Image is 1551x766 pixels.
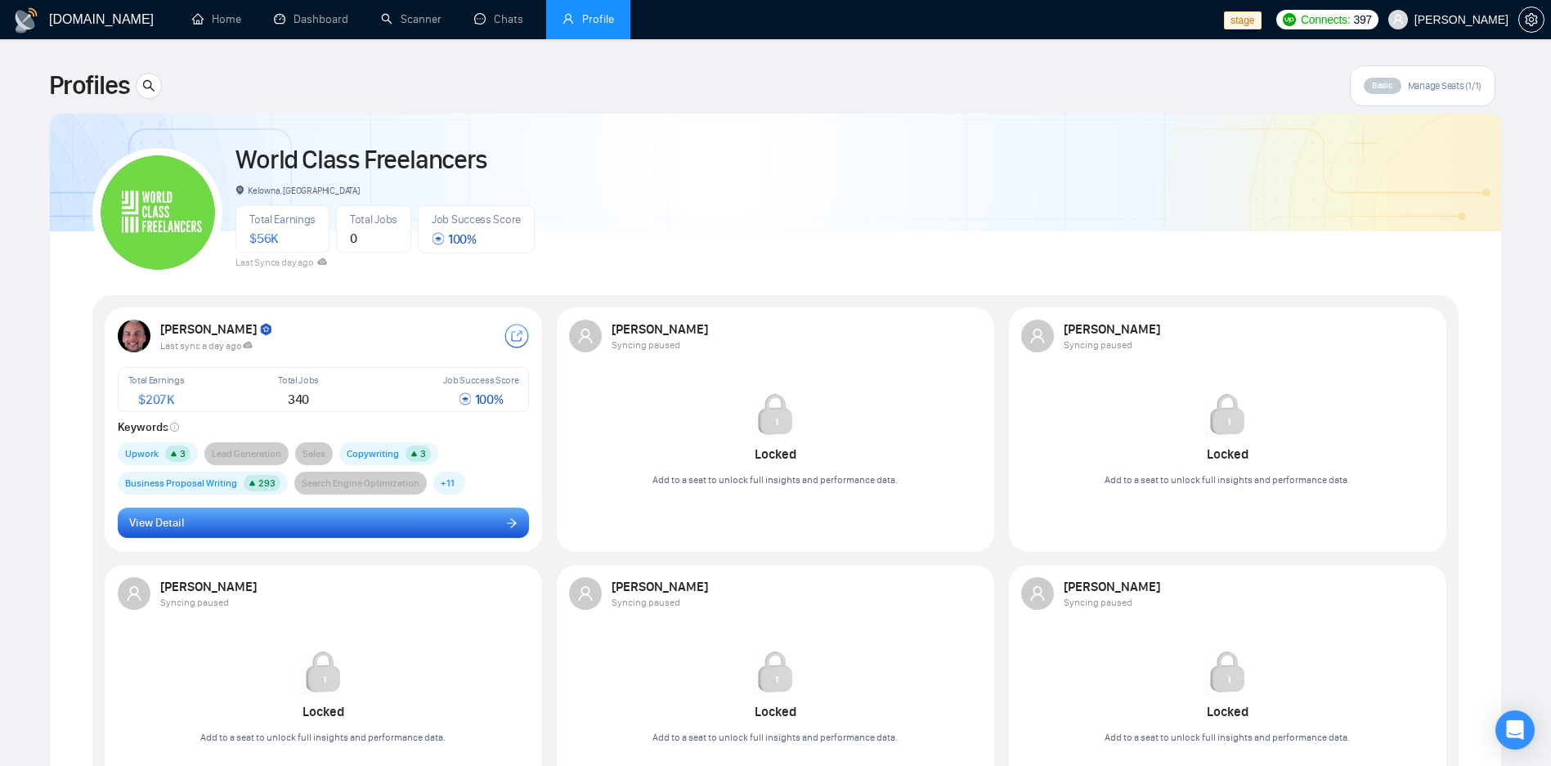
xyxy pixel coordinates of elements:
span: search [137,79,161,92]
span: Last sync a day ago [160,340,253,352]
span: Total Jobs [278,374,319,386]
span: Add to a seat to unlock full insights and performance data. [1105,474,1350,486]
strong: [PERSON_NAME] [612,321,711,337]
span: Last Sync a day ago [235,257,327,268]
span: user [577,328,594,344]
div: Open Intercom Messenger [1495,710,1535,750]
strong: Locked [755,446,796,462]
strong: Locked [1207,704,1248,719]
span: 293 [258,477,276,489]
img: logo [13,7,39,34]
span: Job Success Score [432,213,521,226]
span: Business Proposal Writing [125,475,237,491]
span: Lead Generation [212,446,281,462]
span: Job Success Score [443,374,519,386]
img: World Class Freelancers [101,155,215,270]
a: messageChats [474,12,530,26]
a: searchScanner [381,12,442,26]
span: Profiles [49,66,129,105]
span: 397 [1353,11,1371,29]
img: USER [118,320,150,352]
strong: Locked [755,704,796,719]
strong: Keywords [118,420,180,434]
span: 3 [420,448,426,459]
span: 3 [180,448,186,459]
span: environment [235,186,244,195]
img: Locked [752,649,798,695]
span: $ 207K [138,392,174,407]
span: Search Engine Optimization [302,475,419,491]
strong: [PERSON_NAME] [612,579,711,594]
strong: [PERSON_NAME] [160,579,259,594]
strong: [PERSON_NAME] [1064,579,1163,594]
a: World Class Freelancers [235,144,486,176]
strong: [PERSON_NAME] [160,321,274,337]
a: dashboardDashboard [274,12,348,26]
span: user [563,13,574,25]
span: 100 % [432,231,477,247]
span: Copywriting [347,446,399,462]
span: stage [1224,11,1261,29]
span: + 11 [441,475,455,491]
span: info-circle [170,423,179,432]
strong: Locked [303,704,344,719]
span: user [1392,14,1404,25]
span: Profile [582,12,614,26]
span: arrow-right [506,517,518,528]
span: setting [1519,13,1544,26]
span: Kelowna, [GEOGRAPHIC_DATA] [235,185,360,196]
button: View Detailarrow-right [118,508,530,539]
button: setting [1518,7,1544,33]
a: homeHome [192,12,241,26]
span: user [577,585,594,602]
span: Add to a seat to unlock full insights and performance data. [1105,732,1350,743]
span: Total Jobs [350,213,397,226]
span: Syncing paused [160,597,229,608]
span: Add to a seat to unlock full insights and performance data. [200,732,446,743]
img: upwork-logo.png [1283,13,1296,26]
a: setting [1518,13,1544,26]
span: Syncing paused [1064,339,1132,351]
button: search [136,73,162,99]
span: Syncing paused [612,339,680,351]
span: View Detail [129,514,184,532]
img: top_rated [259,323,274,338]
span: Total Earnings [249,213,316,226]
span: Add to a seat to unlock full insights and performance data. [652,732,898,743]
strong: [PERSON_NAME] [1064,321,1163,337]
span: Syncing paused [612,597,680,608]
img: Locked [1204,649,1250,695]
span: Connects: [1301,11,1350,29]
img: Locked [1204,392,1250,437]
span: Manage Seats (1/1) [1408,79,1482,92]
span: Total Earnings [128,374,185,386]
span: user [1029,328,1046,344]
span: 0 [350,231,357,246]
span: Add to a seat to unlock full insights and performance data. [652,474,898,486]
img: Locked [752,392,798,437]
img: Locked [300,649,346,695]
span: Sales [303,446,325,462]
span: Upwork [125,446,159,462]
span: 340 [288,392,309,407]
span: 100 % [459,392,504,407]
span: user [126,585,142,602]
span: Basic [1372,80,1393,91]
strong: Locked [1207,446,1248,462]
span: user [1029,585,1046,602]
span: Syncing paused [1064,597,1132,608]
span: $ 56K [249,231,278,246]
